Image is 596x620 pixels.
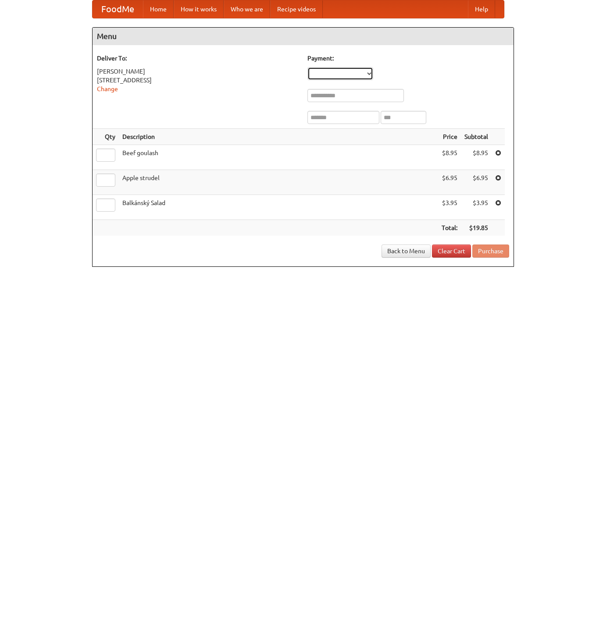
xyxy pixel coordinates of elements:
td: Apple strudel [119,170,438,195]
th: Qty [93,129,119,145]
td: Beef goulash [119,145,438,170]
a: How it works [174,0,224,18]
td: Balkánský Salad [119,195,438,220]
a: FoodMe [93,0,143,18]
th: Subtotal [461,129,492,145]
h5: Payment: [307,54,509,63]
a: Change [97,85,118,92]
a: Clear Cart [432,244,471,258]
th: Price [438,129,461,145]
a: Help [468,0,495,18]
button: Purchase [472,244,509,258]
td: $8.95 [461,145,492,170]
td: $3.95 [438,195,461,220]
td: $6.95 [438,170,461,195]
td: $3.95 [461,195,492,220]
a: Home [143,0,174,18]
h5: Deliver To: [97,54,299,63]
th: Total: [438,220,461,236]
a: Who we are [224,0,270,18]
div: [PERSON_NAME] [97,67,299,76]
td: $8.95 [438,145,461,170]
div: [STREET_ADDRESS] [97,76,299,85]
a: Back to Menu [382,244,431,258]
td: $6.95 [461,170,492,195]
th: Description [119,129,438,145]
th: $19.85 [461,220,492,236]
a: Recipe videos [270,0,323,18]
h4: Menu [93,28,514,45]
